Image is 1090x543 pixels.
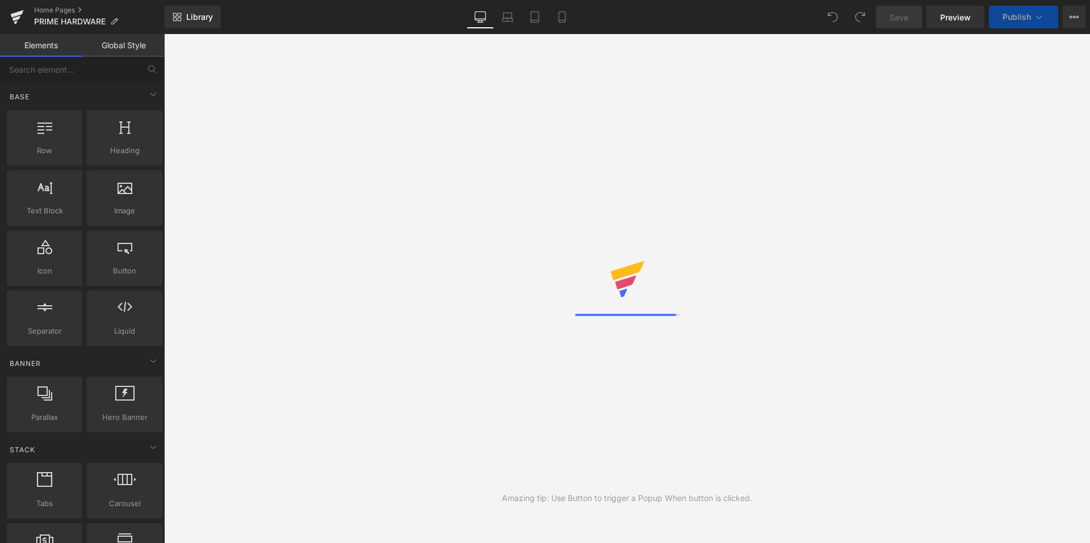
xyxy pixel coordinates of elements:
span: Save [890,11,908,23]
a: Preview [927,6,984,28]
a: Laptop [494,6,521,28]
a: Mobile [548,6,576,28]
span: Icon [10,265,79,277]
a: New Library [165,6,221,28]
span: Carousel [90,498,159,510]
a: Home Pages [34,6,165,15]
span: Stack [9,444,36,455]
span: Button [90,265,159,277]
button: More [1063,6,1085,28]
span: Parallax [10,411,79,423]
span: Separator [10,325,79,337]
button: Undo [821,6,844,28]
a: Global Style [82,34,165,57]
a: Desktop [467,6,494,28]
span: Row [10,145,79,157]
span: Hero Banner [90,411,159,423]
span: Tabs [10,498,79,510]
a: Tablet [521,6,548,28]
div: Amazing tip: Use Button to trigger a Popup When button is clicked. [502,492,752,504]
button: Publish [989,6,1058,28]
button: Redo [849,6,871,28]
span: Publish [1003,12,1031,22]
span: Heading [90,145,159,157]
span: PRIME HARDWARE [34,17,106,26]
span: Preview [940,11,971,23]
span: Image [90,205,159,217]
span: Banner [9,358,42,369]
span: Text Block [10,205,79,217]
span: Base [9,91,31,102]
span: Liquid [90,325,159,337]
span: Library [186,12,213,22]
